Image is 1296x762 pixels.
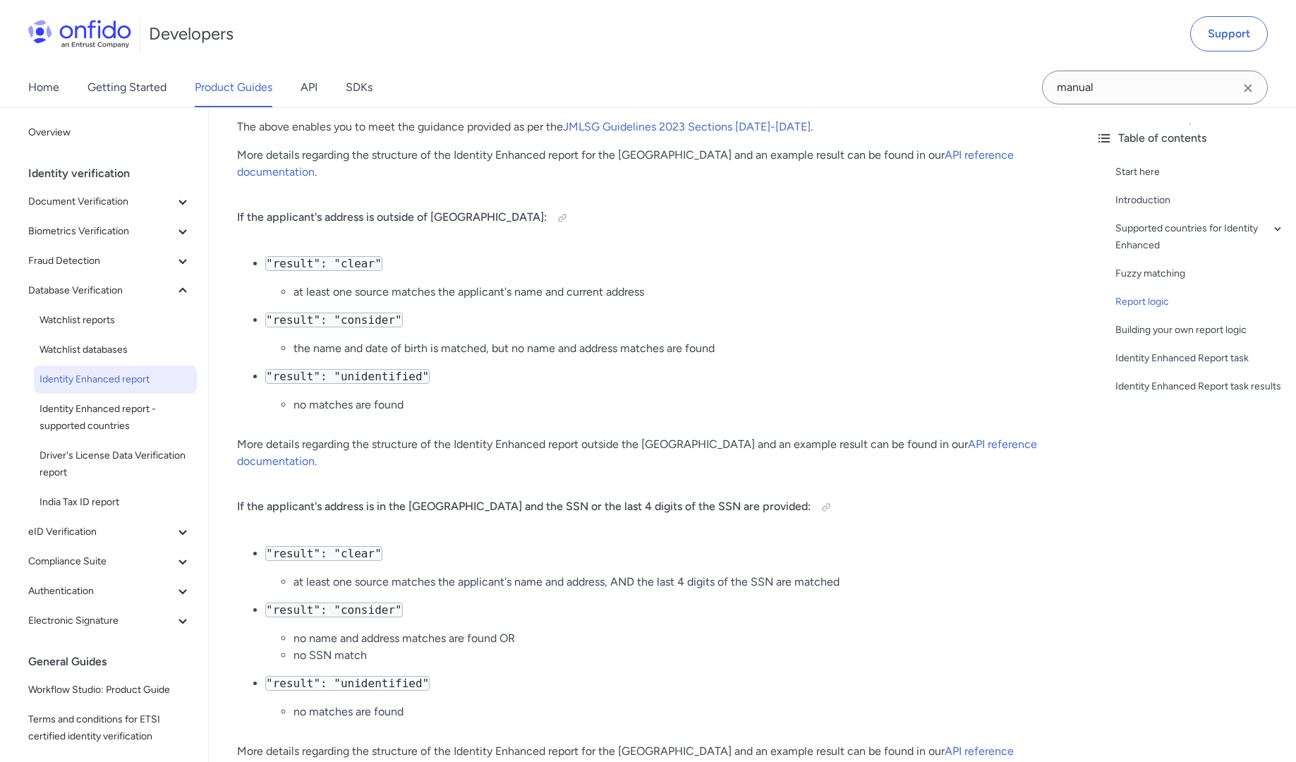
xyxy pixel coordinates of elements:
p: More details regarding the structure of the Identity Enhanced report for the [GEOGRAPHIC_DATA] an... [237,147,1056,181]
a: Getting Started [87,68,166,107]
button: Database Verification [23,277,197,305]
a: JMLSG Guidelines 2023 Sections [DATE]-[DATE] [563,120,811,133]
span: India Tax ID report [40,494,191,511]
a: Identity Enhanced Report task results [1115,378,1285,395]
a: API reference documentation [237,148,1014,179]
span: Compliance Suite [28,553,174,570]
span: Identity Enhanced report [40,371,191,388]
div: Identity verification [28,159,202,188]
span: Authentication [28,583,174,600]
span: eID Verification [28,524,174,540]
a: Workflow Studio: Product Guide [23,676,197,704]
li: at least one source matches the applicant's name and address, AND the last 4 digits of the SSN ar... [293,574,1056,591]
span: Biometrics Verification [28,223,174,240]
span: Workflow Studio: Product Guide [28,682,191,698]
code: "result": "clear" [265,546,382,561]
a: Supported countries for Identity Enhanced [1115,220,1285,254]
span: Electronic Signature [28,612,174,629]
a: Watchlist databases [34,336,197,364]
code: "result": "clear" [265,256,382,271]
button: Compliance Suite [23,548,197,576]
button: Electronic Signature [23,607,197,635]
li: no SSN match [293,647,1056,664]
h1: Developers [149,23,234,45]
button: Authentication [23,577,197,605]
code: "result": "consider" [265,313,403,327]
a: Start here [1115,164,1285,181]
a: Identity Enhanced Report task [1115,350,1285,367]
button: eID Verification [23,518,197,546]
div: Table of contents [1096,130,1285,147]
span: Overview [28,124,191,141]
a: Overview [23,119,197,147]
li: no matches are found [293,397,1056,413]
code: "result": "consider" [265,603,403,617]
a: Driver's License Data Verification report [34,442,197,487]
span: Database Verification [28,282,174,299]
span: Driver's License Data Verification report [40,447,191,481]
img: Onfido Logo [28,20,131,48]
a: India Tax ID report [34,488,197,516]
span: Watchlist reports [40,312,191,329]
h4: If the applicant's address is in the [GEOGRAPHIC_DATA] and the SSN or the last 4 digits of the SS... [237,496,1056,519]
a: Terms and conditions for ETSI certified identity verification [23,706,197,751]
p: The above enables you to meet the guidance provided as per the . [237,119,1056,135]
li: no name and address matches are found OR [293,630,1056,647]
span: Identity Enhanced report - supported countries [40,401,191,435]
a: Introduction [1115,192,1285,209]
button: Document Verification [23,188,197,216]
a: Watchlist reports [34,306,197,334]
li: the name and date of birth is matched, but no name and address matches are found [293,340,1056,357]
svg: Clear search field button [1240,80,1256,97]
span: Document Verification [28,193,174,210]
a: Identity Enhanced report - supported countries [34,395,197,440]
p: More details regarding the structure of the Identity Enhanced report outside the [GEOGRAPHIC_DATA... [237,436,1056,470]
h4: If the applicant's address is outside of [GEOGRAPHIC_DATA]: [237,207,1056,229]
a: SDKs [346,68,373,107]
a: Fuzzy matching [1115,265,1285,282]
span: Terms and conditions for ETSI certified identity verification [28,711,191,745]
input: Onfido search input field [1042,71,1268,104]
button: Biometrics Verification [23,217,197,246]
li: no matches are found [293,703,1056,720]
a: Report logic [1115,294,1285,310]
div: General Guides [28,648,202,676]
button: Fraud Detection [23,247,197,275]
span: Watchlist databases [40,341,191,358]
a: Building your own report logic [1115,322,1285,339]
span: Fraud Detection [28,253,174,270]
code: "result": "unidentified" [265,676,430,691]
a: Home [28,68,59,107]
a: Identity Enhanced report [34,365,197,394]
li: at least one source matches the applicant's name and current address [293,284,1056,301]
a: API [301,68,317,107]
a: Product Guides [195,68,272,107]
code: "result": "unidentified" [265,369,430,384]
a: Support [1190,16,1268,52]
